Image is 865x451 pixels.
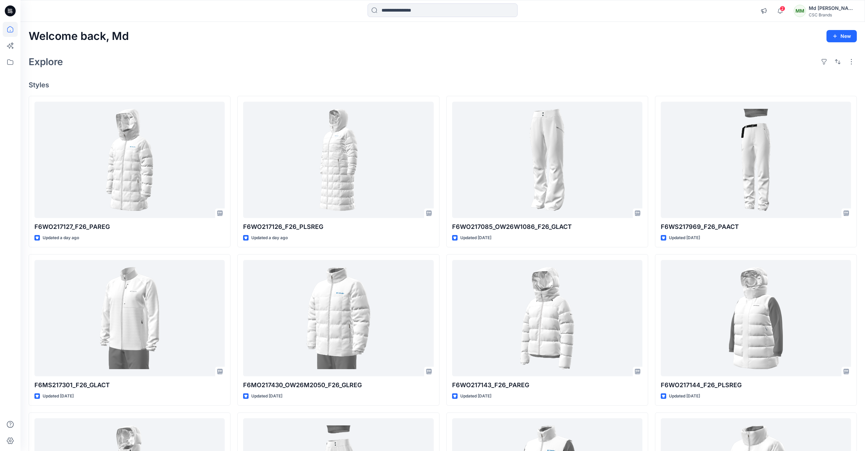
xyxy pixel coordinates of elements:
p: F6MS217301_F26_GLACT [34,380,225,390]
p: Updated [DATE] [669,393,700,400]
div: Md [PERSON_NAME] [809,4,856,12]
h2: Explore [29,56,63,67]
a: F6MO217430_OW26M2050_F26_GLREG [243,260,433,376]
p: F6WO217127_F26_PAREG [34,222,225,232]
h2: Welcome back, Md [29,30,129,43]
p: F6WO217143_F26_PAREG [452,380,642,390]
a: F6WO217127_F26_PAREG [34,102,225,218]
a: F6WS217969_F26_PAACT [661,102,851,218]
div: MM [794,5,806,17]
a: F6WO217085_OW26W1086_F26_GLACT [452,102,642,218]
button: New [826,30,857,42]
p: F6WS217969_F26_PAACT [661,222,851,232]
a: F6WO217143_F26_PAREG [452,260,642,376]
p: Updated [DATE] [251,393,282,400]
p: Updated [DATE] [43,393,74,400]
a: F6WO217144_F26_PLSREG [661,260,851,376]
p: F6WO217144_F26_PLSREG [661,380,851,390]
p: Updated a day ago [43,234,79,242]
p: F6WO217085_OW26W1086_F26_GLACT [452,222,642,232]
p: Updated [DATE] [669,234,700,242]
p: Updated [DATE] [460,234,491,242]
p: F6MO217430_OW26M2050_F26_GLREG [243,380,433,390]
a: F6MS217301_F26_GLACT [34,260,225,376]
div: CSC Brands [809,12,856,17]
p: Updated [DATE] [460,393,491,400]
span: 2 [780,6,785,11]
h4: Styles [29,81,857,89]
p: F6WO217126_F26_PLSREG [243,222,433,232]
p: Updated a day ago [251,234,288,242]
a: F6WO217126_F26_PLSREG [243,102,433,218]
